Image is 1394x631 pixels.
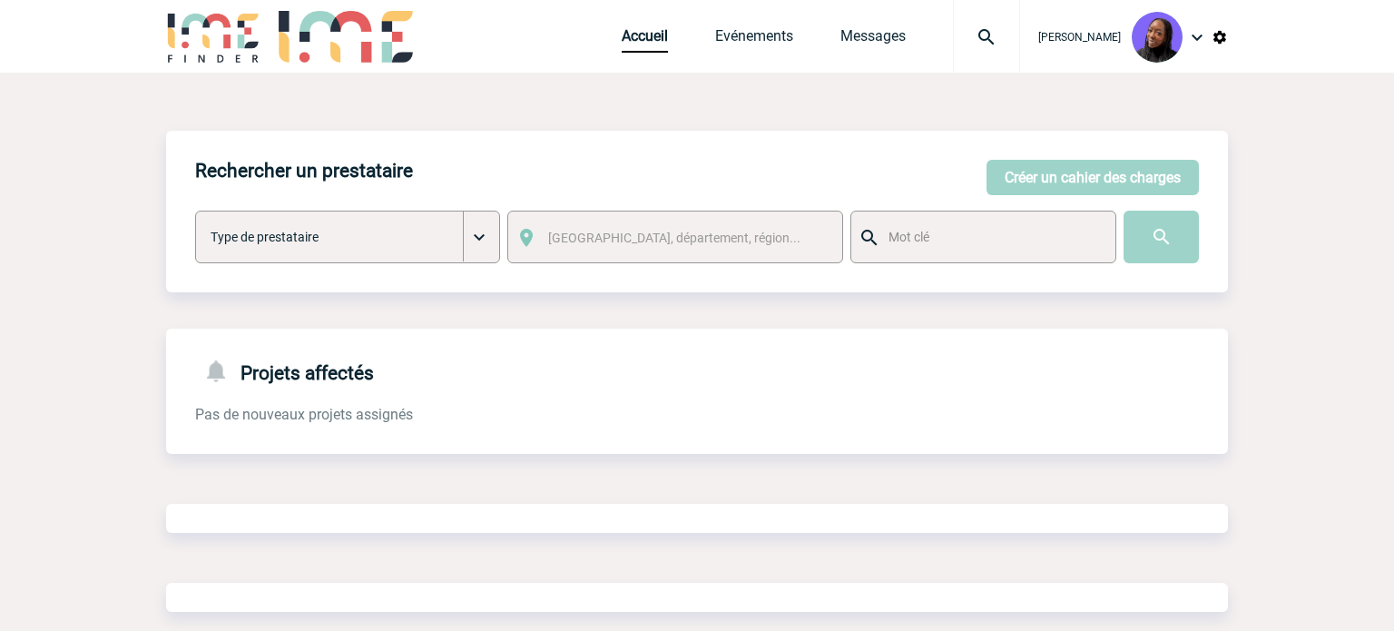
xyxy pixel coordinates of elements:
span: [PERSON_NAME] [1038,31,1121,44]
input: Submit [1124,211,1199,263]
span: Pas de nouveaux projets assignés [195,406,413,423]
h4: Rechercher un prestataire [195,160,413,182]
img: 131349-0.png [1132,12,1183,63]
img: IME-Finder [166,11,260,63]
a: Messages [840,27,906,53]
input: Mot clé [884,225,1099,249]
span: [GEOGRAPHIC_DATA], département, région... [548,231,800,245]
h4: Projets affectés [195,358,374,384]
a: Evénements [715,27,793,53]
img: notifications-24-px-g.png [202,358,241,384]
a: Accueil [622,27,668,53]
